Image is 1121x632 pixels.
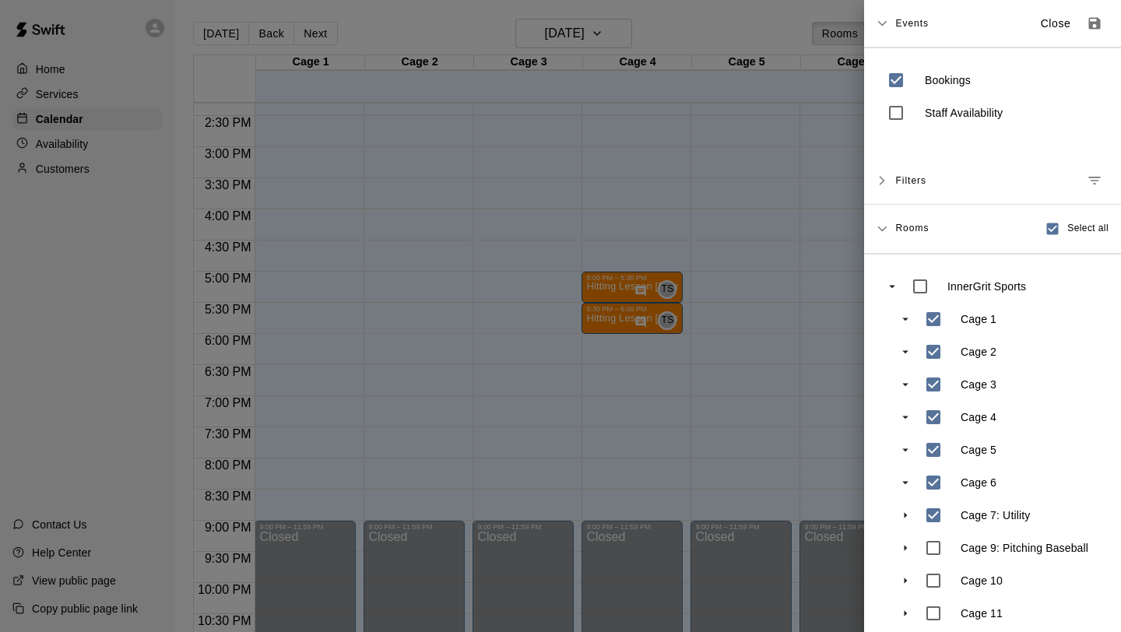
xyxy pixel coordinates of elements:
p: Cage 7: Utility [961,507,1030,523]
span: Rooms [895,221,929,233]
p: Cage 1 [961,311,996,327]
p: Cage 6 [961,475,996,490]
p: Bookings [925,72,971,88]
div: FiltersManage filters [864,157,1121,205]
button: Close sidebar [1031,11,1081,37]
p: Cage 9: Pitching Baseball [961,540,1088,556]
p: Cage 3 [961,377,996,392]
p: InnerGrit Sports [947,279,1026,294]
span: Events [895,9,929,37]
button: Manage filters [1081,167,1109,195]
p: Cage 10 [961,573,1003,588]
div: RoomsSelect all [864,205,1121,254]
span: Filters [895,167,926,195]
p: Staff Availability [925,105,1003,121]
button: Save as default view [1081,9,1109,37]
p: Close [1041,16,1071,32]
p: Cage 2 [961,344,996,360]
p: Cage 5 [961,442,996,458]
p: Cage 11 [961,606,1003,621]
span: Select all [1067,221,1109,237]
p: Cage 4 [961,409,996,425]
